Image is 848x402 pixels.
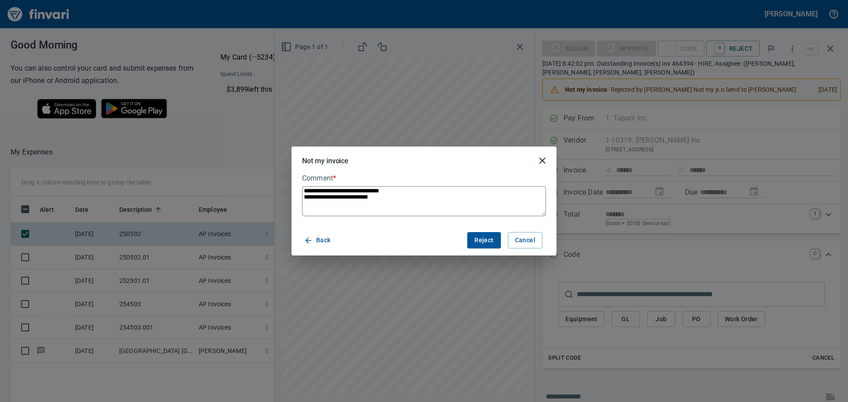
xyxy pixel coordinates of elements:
button: Reject [467,232,500,248]
span: Cancel [515,235,535,246]
h5: Not my invoice [302,156,348,165]
button: Cancel [508,232,542,248]
label: Comment [302,175,546,182]
span: Reject [474,235,493,246]
button: close [532,150,553,171]
span: Back [306,235,331,246]
button: Back [302,232,334,248]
